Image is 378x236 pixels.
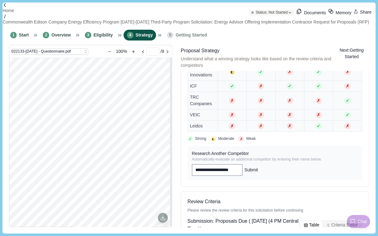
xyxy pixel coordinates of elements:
[317,69,320,75] span: ✓
[288,97,292,104] span: ✗
[300,221,323,230] button: Table
[346,112,350,118] span: ✓
[131,49,136,54] button: Zoom in
[11,48,88,55] button: 022133-[DATE] - Questionnaire.pdf
[10,32,17,38] span: 1
[12,86,106,88] span: Certain question types are not supported in Excel format (such types are highlighted in the templ...
[51,32,71,38] span: Overview
[12,90,50,91] span: * Indicates that the question is mandatory and must have a response.
[358,218,367,225] span: Chat
[10,81,41,82] span: Respond to each question in the questionnaire sheets.
[230,83,234,89] span: ✓
[346,69,350,75] span: ✗
[246,136,256,142] div: Weak
[259,69,263,75] span: ✓
[2,19,369,25] a: Commonwealth Edison Company Energy Efficiency Program [DATE]-[DATE] Third-Party Program Solicitat...
[245,164,258,176] button: Submit
[12,88,57,89] span: Data provided through this file will overwrite any existing data on the application.
[323,221,361,230] button: Criteria Editor
[93,32,113,38] span: Eligibility
[259,112,263,118] span: ✗
[190,123,203,128] span: Leidos
[346,123,350,129] span: ✗
[317,123,320,129] span: ✓
[334,47,369,60] button: Next:Getting Started
[346,97,350,104] span: ✓
[212,137,215,141] p: ◐
[346,83,350,89] span: ✗
[43,32,49,38] span: 2
[10,84,12,86] span: Note
[288,83,292,89] span: ✓
[141,49,145,54] button: Go to previous page
[136,32,153,38] span: Strategy
[188,217,299,233] span: Submission: Proposals Due ( [DATE] (4 PM Central Time))
[10,99,19,100] span: Downloaded On
[259,123,263,129] span: ✗
[10,94,20,95] span: Download Details
[317,83,320,89] span: ✓
[230,123,234,129] span: ✗
[259,97,263,104] span: ✗
[240,137,243,141] p: ✗
[107,49,112,54] button: Zoom out
[230,97,234,104] span: ✗
[11,48,83,55] div: 022133-[DATE] - Questionnaire.pdf
[195,136,206,142] div: Strong
[317,97,320,104] span: ✗
[190,112,200,117] span: VEIC
[10,77,16,78] span: Instructions
[181,47,334,55] div: Proposal Strategy
[113,48,130,55] div: 100%
[190,84,197,88] span: ICF
[10,97,19,98] span: Downloaded By
[317,112,320,118] span: ✗
[230,112,234,118] span: ✗
[288,123,292,129] span: ✗
[2,14,7,19] img: Forward slash icon
[127,32,133,38] span: 4
[19,32,29,38] span: Start
[2,7,14,14] a: Home
[160,48,164,55] span: / 9
[288,69,292,75] span: ✗
[2,2,7,7] img: Forward slash icon
[167,32,173,38] span: 5
[188,198,362,206] span: Review Criteria
[192,157,358,162] div: Automatically evaluate an additional competitor by entering their name below.
[218,136,234,142] div: Moderate
[188,208,362,213] span: Please review the review criteria for this solicitation before continuing
[230,69,234,75] span: ◐
[85,32,91,38] span: 3
[288,112,292,118] span: ✗
[181,56,334,69] span: Understand what a winning strategy looks like based on the review criteria and competitors
[190,95,212,106] span: TRC Companies
[259,83,263,89] span: ✗
[347,215,370,228] button: Chat
[192,150,358,157] div: Research Another Competitor
[165,49,170,54] button: Go to next page
[189,137,192,141] p: ✓
[176,32,207,38] span: Getting Started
